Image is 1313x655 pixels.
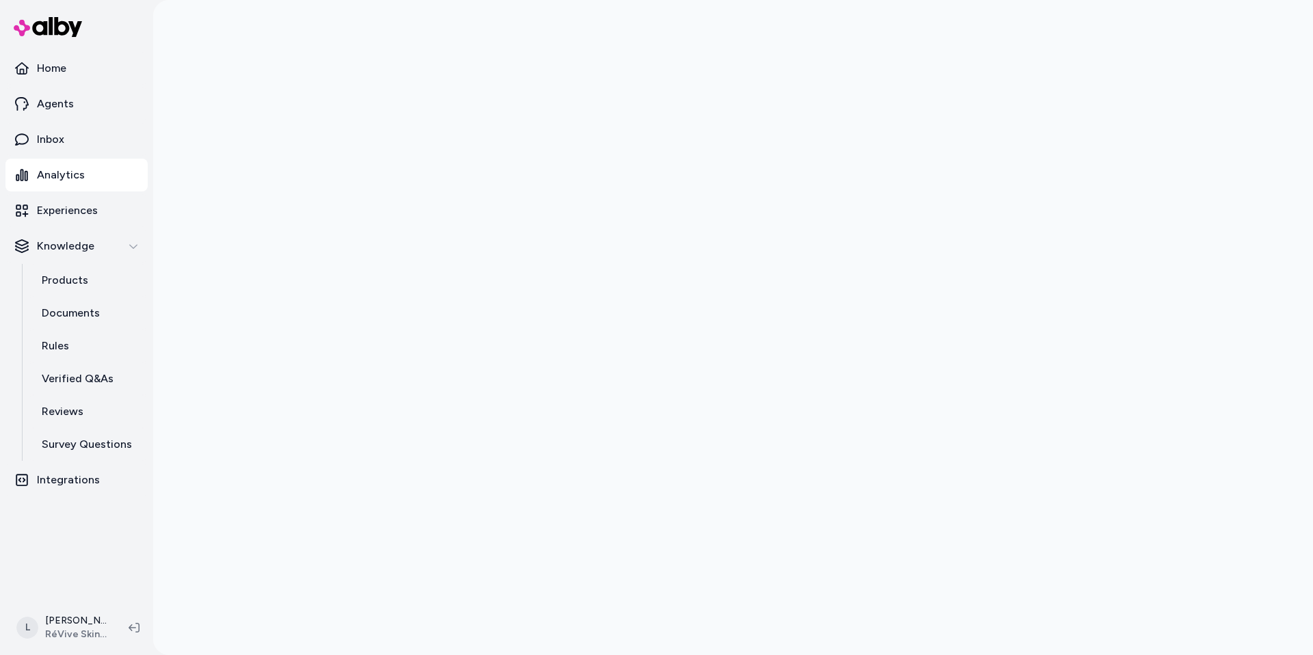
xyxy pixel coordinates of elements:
span: RéVive Skincare [45,628,107,641]
p: Survey Questions [42,436,132,453]
p: [PERSON_NAME] [45,614,107,628]
a: Rules [28,330,148,362]
a: Agents [5,88,148,120]
p: Experiences [37,202,98,219]
a: Reviews [28,395,148,428]
a: Survey Questions [28,428,148,461]
p: Integrations [37,472,100,488]
a: Products [28,264,148,297]
p: Knowledge [37,238,94,254]
p: Documents [42,305,100,321]
a: Integrations [5,464,148,496]
p: Verified Q&As [42,371,114,387]
a: Analytics [5,159,148,191]
img: alby Logo [14,17,82,37]
a: Documents [28,297,148,330]
button: Knowledge [5,230,148,263]
a: Home [5,52,148,85]
p: Home [37,60,66,77]
button: L[PERSON_NAME]RéVive Skincare [8,606,118,650]
p: Reviews [42,403,83,420]
p: Rules [42,338,69,354]
p: Analytics [37,167,85,183]
a: Experiences [5,194,148,227]
p: Agents [37,96,74,112]
p: Inbox [37,131,64,148]
a: Inbox [5,123,148,156]
a: Verified Q&As [28,362,148,395]
span: L [16,617,38,639]
p: Products [42,272,88,289]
